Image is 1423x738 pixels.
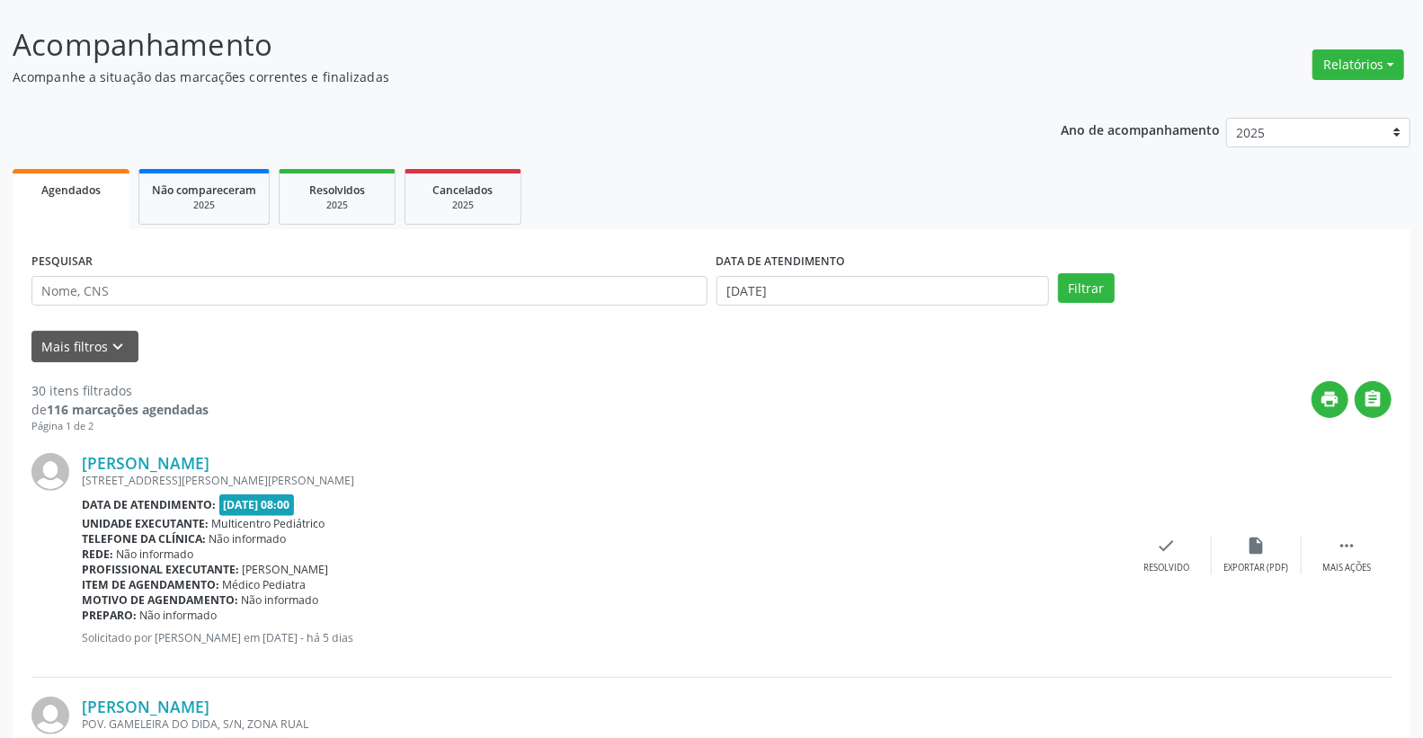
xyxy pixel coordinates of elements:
div: [STREET_ADDRESS][PERSON_NAME][PERSON_NAME] [82,473,1122,488]
b: Profissional executante: [82,562,239,577]
i: insert_drive_file [1247,536,1267,556]
i: keyboard_arrow_down [109,337,129,357]
span: Não compareceram [152,182,256,198]
div: 2025 [152,199,256,212]
span: Cancelados [433,182,494,198]
div: 30 itens filtrados [31,381,209,400]
button: print [1312,381,1348,418]
button: Filtrar [1058,273,1115,304]
p: Ano de acompanhamento [1061,118,1220,140]
span: Médico Pediatra [223,577,307,592]
b: Preparo: [82,608,137,623]
div: Exportar (PDF) [1224,562,1289,574]
span: Não informado [117,547,194,562]
a: [PERSON_NAME] [82,697,209,716]
span: [PERSON_NAME] [243,562,329,577]
b: Unidade executante: [82,516,209,531]
span: Não informado [140,608,218,623]
div: 2025 [418,199,508,212]
span: Resolvidos [309,182,365,198]
img: img [31,697,69,734]
span: [DATE] 08:00 [219,494,295,515]
div: Página 1 de 2 [31,419,209,434]
i:  [1364,389,1383,409]
i: check [1157,536,1177,556]
label: DATA DE ATENDIMENTO [716,248,846,276]
div: Mais ações [1322,562,1371,574]
b: Rede: [82,547,113,562]
span: Agendados [41,182,101,198]
input: Selecione um intervalo [716,276,1050,307]
img: img [31,453,69,491]
strong: 116 marcações agendadas [47,401,209,418]
input: Nome, CNS [31,276,707,307]
span: Não informado [209,531,287,547]
span: Não informado [242,592,319,608]
button: Relatórios [1312,49,1404,80]
b: Data de atendimento: [82,497,216,512]
div: de [31,400,209,419]
i:  [1337,536,1356,556]
b: Telefone da clínica: [82,531,206,547]
p: Acompanhamento [13,22,992,67]
div: POV. GAMELEIRA DO DIDA, S/N, ZONA RUAL [82,716,1122,732]
div: Resolvido [1143,562,1189,574]
b: Item de agendamento: [82,577,219,592]
a: [PERSON_NAME] [82,453,209,473]
div: 2025 [292,199,382,212]
button:  [1355,381,1392,418]
i: print [1321,389,1340,409]
p: Solicitado por [PERSON_NAME] em [DATE] - há 5 dias [82,630,1122,645]
span: Multicentro Pediátrico [212,516,325,531]
b: Motivo de agendamento: [82,592,238,608]
p: Acompanhe a situação das marcações correntes e finalizadas [13,67,992,86]
button: Mais filtroskeyboard_arrow_down [31,331,138,362]
label: PESQUISAR [31,248,93,276]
